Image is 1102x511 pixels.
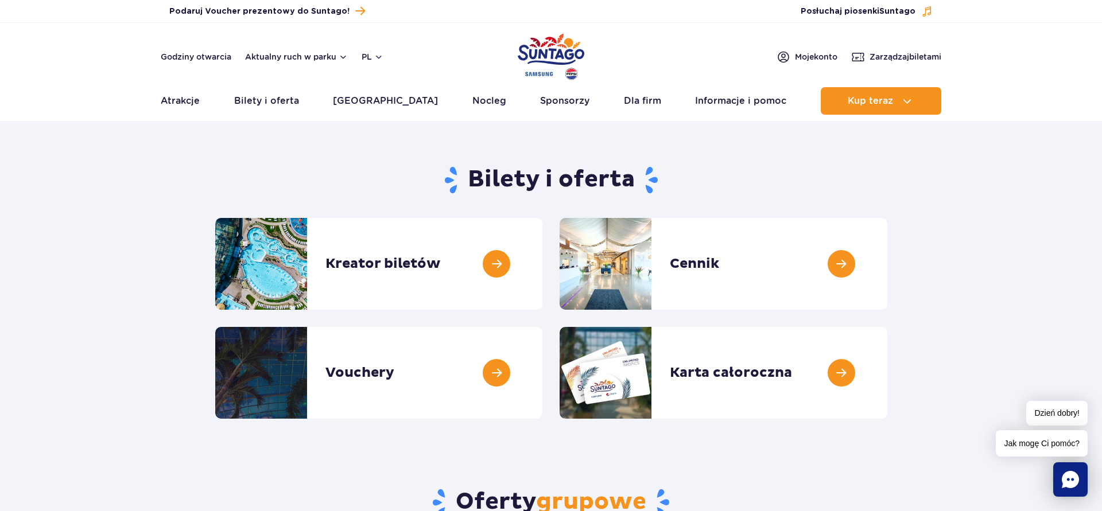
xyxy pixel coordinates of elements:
button: Kup teraz [821,87,941,115]
div: Chat [1053,462,1088,497]
a: Nocleg [472,87,506,115]
button: pl [362,51,383,63]
a: Sponsorzy [540,87,589,115]
span: Jak mogę Ci pomóc? [996,430,1088,457]
a: Godziny otwarcia [161,51,231,63]
span: Zarządzaj biletami [870,51,941,63]
a: Podaruj Voucher prezentowy do Suntago! [169,3,365,19]
a: Mojekonto [777,50,837,64]
button: Posłuchaj piosenkiSuntago [801,6,933,17]
a: Informacje i pomoc [695,87,786,115]
a: Dla firm [624,87,661,115]
span: Moje konto [795,51,837,63]
span: Dzień dobry! [1026,401,1088,426]
span: Podaruj Voucher prezentowy do Suntago! [169,6,350,17]
a: Zarządzajbiletami [851,50,941,64]
span: Posłuchaj piosenki [801,6,915,17]
a: Bilety i oferta [234,87,299,115]
a: Atrakcje [161,87,200,115]
h1: Bilety i oferta [215,165,887,195]
span: Kup teraz [848,96,893,106]
a: Park of Poland [518,29,584,81]
a: [GEOGRAPHIC_DATA] [333,87,438,115]
span: Suntago [879,7,915,15]
button: Aktualny ruch w parku [245,52,348,61]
